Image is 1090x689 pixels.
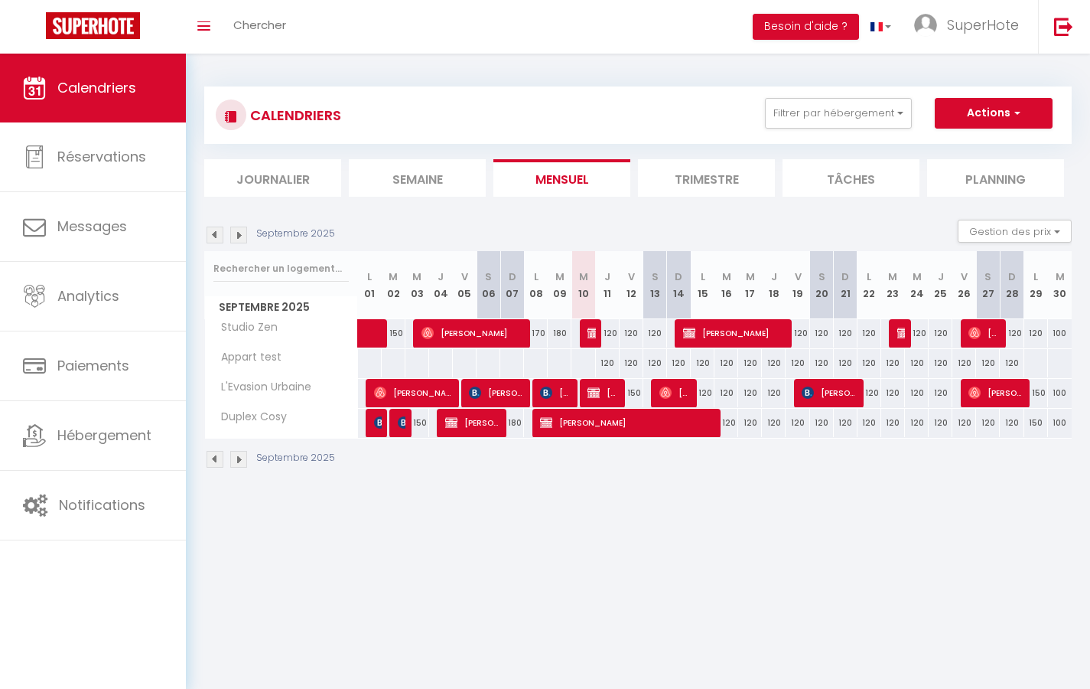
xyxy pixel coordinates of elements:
span: Studio Zen [207,319,281,336]
div: 120 [881,409,905,437]
span: Duplex Cosy [207,409,291,426]
th: 02 [382,251,405,319]
abbr: M [746,269,755,284]
div: 120 [596,349,620,377]
abbr: V [961,269,968,284]
abbr: V [795,269,802,284]
span: Messages [57,217,127,236]
th: 27 [976,251,1000,319]
span: [PERSON_NAME] [445,408,500,437]
div: 120 [810,409,834,437]
span: [PERSON_NAME] [968,318,1000,348]
th: 26 [952,251,976,319]
span: [PERSON_NAME] [587,378,619,407]
div: 120 [810,349,834,377]
th: 15 [691,251,714,319]
div: 120 [929,349,952,377]
span: SuperHote [947,15,1019,34]
abbr: S [652,269,659,284]
th: 07 [500,251,524,319]
div: 120 [667,349,691,377]
th: 28 [1000,251,1023,319]
div: 120 [762,379,786,407]
th: 12 [620,251,643,319]
div: 120 [810,319,834,348]
div: 120 [714,409,738,437]
div: 180 [548,319,571,348]
span: Calendriers [57,78,136,97]
span: [PERSON_NAME] [469,378,524,407]
span: Patureau Léa [374,408,382,437]
div: 120 [714,379,738,407]
abbr: D [509,269,516,284]
h3: CALENDRIERS [246,98,341,132]
abbr: J [604,269,610,284]
li: Mensuel [493,159,630,197]
li: Tâches [783,159,919,197]
span: [PERSON_NAME] [659,378,691,407]
div: 150 [1024,409,1048,437]
th: 17 [738,251,762,319]
div: 120 [786,409,809,437]
div: 120 [834,409,857,437]
span: [PERSON_NAME] [587,318,595,348]
input: Rechercher un logement... [213,255,349,282]
div: 150 [620,379,643,407]
span: [PERSON_NAME] [421,318,524,348]
p: Septembre 2025 [256,227,335,241]
div: 120 [738,379,762,407]
abbr: L [867,269,871,284]
th: 13 [643,251,667,319]
span: [PERSON_NAME] [374,378,453,407]
div: 100 [1048,319,1072,348]
span: [PERSON_NAME] [540,408,714,437]
div: 120 [857,319,881,348]
div: 120 [786,349,809,377]
li: Planning [927,159,1064,197]
th: 09 [548,251,571,319]
span: Analytics [57,286,119,305]
abbr: M [579,269,588,284]
th: 24 [905,251,929,319]
div: 120 [1024,319,1048,348]
button: Filtrer par hébergement [765,98,912,129]
div: 120 [620,349,643,377]
abbr: L [701,269,705,284]
div: 120 [976,409,1000,437]
th: 25 [929,251,952,319]
abbr: M [722,269,731,284]
button: Ouvrir le widget de chat LiveChat [12,6,58,52]
th: 20 [810,251,834,319]
abbr: D [841,269,849,284]
div: 120 [643,349,667,377]
span: Chercher [233,17,286,33]
th: 30 [1048,251,1072,319]
div: 120 [857,409,881,437]
span: Réservations [57,147,146,166]
th: 11 [596,251,620,319]
abbr: D [675,269,682,284]
div: 170 [524,319,548,348]
div: 120 [857,349,881,377]
div: 120 [596,319,620,348]
span: Notifications [59,495,145,514]
th: 10 [571,251,595,319]
span: Hébergement [57,426,151,445]
div: 120 [762,349,786,377]
abbr: L [367,269,372,284]
button: Besoin d'aide ? [753,14,859,40]
div: 120 [620,319,643,348]
img: logout [1054,17,1073,36]
th: 14 [667,251,691,319]
span: Appart test [207,349,285,366]
abbr: V [628,269,635,284]
div: 120 [881,349,905,377]
span: Paiements [57,356,129,375]
div: 120 [786,319,809,348]
abbr: V [461,269,468,284]
th: 19 [786,251,809,319]
th: 18 [762,251,786,319]
div: 120 [691,349,714,377]
abbr: S [818,269,825,284]
div: 150 [405,409,429,437]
